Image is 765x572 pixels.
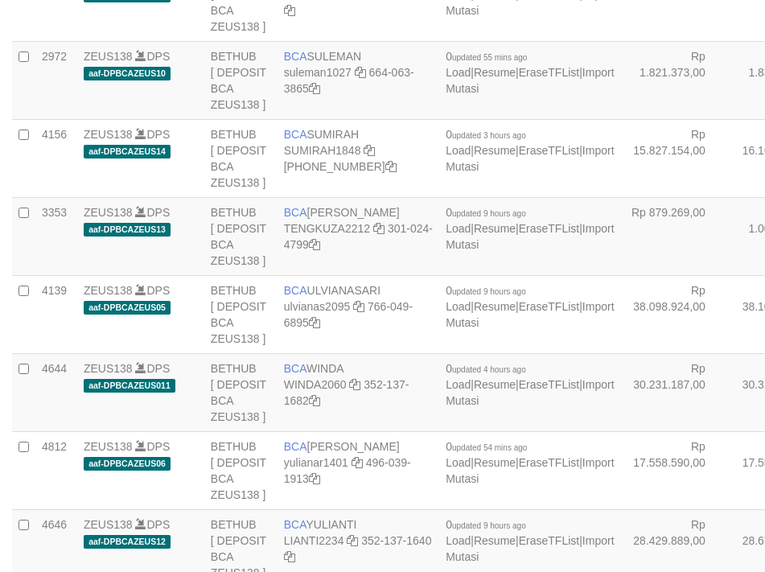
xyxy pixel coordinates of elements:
td: 2972 [35,41,77,119]
span: | | | [446,284,614,329]
a: Import Mutasi [446,378,614,407]
span: updated 9 hours ago [452,287,526,296]
a: WINDA2060 [284,378,347,391]
a: yulianar1401 [284,456,348,469]
a: Copy ulvianas2095 to clipboard [353,300,364,313]
a: ZEUS138 [84,284,133,297]
a: ZEUS138 [84,206,133,219]
td: Rp 38.098.924,00 [621,275,730,353]
span: BCA [284,518,306,531]
td: BETHUB [ DEPOSIT BCA ZEUS138 ] [204,431,278,509]
td: BETHUB [ DEPOSIT BCA ZEUS138 ] [204,275,278,353]
span: 0 [446,518,526,531]
td: DPS [77,275,204,353]
a: Copy 8692458906 to clipboard [385,160,397,173]
td: 4644 [35,353,77,431]
a: Resume [474,300,516,313]
span: | | | [446,440,614,485]
a: Resume [474,456,516,469]
td: Rp 17.558.590,00 [621,431,730,509]
a: Resume [474,66,516,79]
a: Copy WINDA2060 to clipboard [349,378,360,391]
span: BCA [284,50,307,63]
td: 3353 [35,197,77,275]
span: | | | [446,128,614,173]
span: 0 [446,50,527,63]
a: EraseTFList [519,534,579,547]
td: Rp 879.269,00 [621,197,730,275]
a: Copy TENGKUZA2212 to clipboard [373,222,385,235]
span: aaf-DPBCAZEUS05 [84,301,171,315]
a: Copy 3010244799 to clipboard [309,238,320,251]
span: updated 9 hours ago [452,209,526,218]
a: ZEUS138 [84,362,133,375]
a: TENGKUZA2212 [284,222,370,235]
span: 0 [446,128,526,141]
a: Copy yulianar1401 to clipboard [352,456,363,469]
td: ULVIANASARI 766-049-6895 [278,275,439,353]
td: DPS [77,353,204,431]
td: Rp 30.231.187,00 [621,353,730,431]
a: Load [446,222,471,235]
a: Copy 7660500213 to clipboard [284,4,295,17]
td: SULEMAN 664-063-3865 [278,41,439,119]
a: Copy 4960391913 to clipboard [309,472,320,485]
span: | | | [446,50,614,95]
span: 0 [446,362,526,375]
a: Load [446,456,471,469]
td: 4812 [35,431,77,509]
a: Resume [474,144,516,157]
a: Load [446,300,471,313]
a: suleman1027 [284,66,352,79]
span: aaf-DPBCAZEUS011 [84,379,175,393]
span: BCA [284,284,307,297]
a: Import Mutasi [446,456,614,485]
a: Load [446,378,471,391]
a: LIANTI2234 [284,534,344,547]
a: ZEUS138 [84,50,133,63]
span: aaf-DPBCAZEUS12 [84,535,171,549]
span: | | | [446,518,614,563]
td: 4139 [35,275,77,353]
span: BCA [284,362,306,375]
a: EraseTFList [519,222,579,235]
span: aaf-DPBCAZEUS13 [84,223,171,237]
a: EraseTFList [519,300,579,313]
a: Import Mutasi [446,534,614,563]
a: Copy 3521371640 to clipboard [284,550,295,563]
td: Rp 15.827.154,00 [621,119,730,197]
a: Load [446,66,471,79]
a: Load [446,144,471,157]
td: BETHUB [ DEPOSIT BCA ZEUS138 ] [204,197,278,275]
td: BETHUB [ DEPOSIT BCA ZEUS138 ] [204,41,278,119]
a: SUMIRAH1848 [284,144,361,157]
span: aaf-DPBCAZEUS14 [84,145,171,158]
a: ZEUS138 [84,440,133,453]
span: updated 55 mins ago [452,53,527,62]
a: Resume [474,378,516,391]
span: 0 [446,440,527,453]
a: Resume [474,534,516,547]
a: ulvianas2095 [284,300,351,313]
a: ZEUS138 [84,128,133,141]
span: aaf-DPBCAZEUS06 [84,457,171,471]
a: EraseTFList [519,456,579,469]
span: | | | [446,362,614,407]
a: Copy LIANTI2234 to clipboard [347,534,358,547]
span: | | | [446,206,614,251]
span: updated 4 hours ago [452,365,526,374]
td: BETHUB [ DEPOSIT BCA ZEUS138 ] [204,119,278,197]
a: Import Mutasi [446,144,614,173]
span: 0 [446,284,526,297]
a: EraseTFList [519,378,579,391]
a: Copy 3521371682 to clipboard [309,394,320,407]
a: Load [446,534,471,547]
td: DPS [77,431,204,509]
span: updated 3 hours ago [452,131,526,140]
a: Copy suleman1027 to clipboard [355,66,366,79]
td: DPS [77,197,204,275]
td: [PERSON_NAME] 496-039-1913 [278,431,439,509]
td: BETHUB [ DEPOSIT BCA ZEUS138 ] [204,353,278,431]
span: BCA [284,206,307,219]
a: Import Mutasi [446,300,614,329]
